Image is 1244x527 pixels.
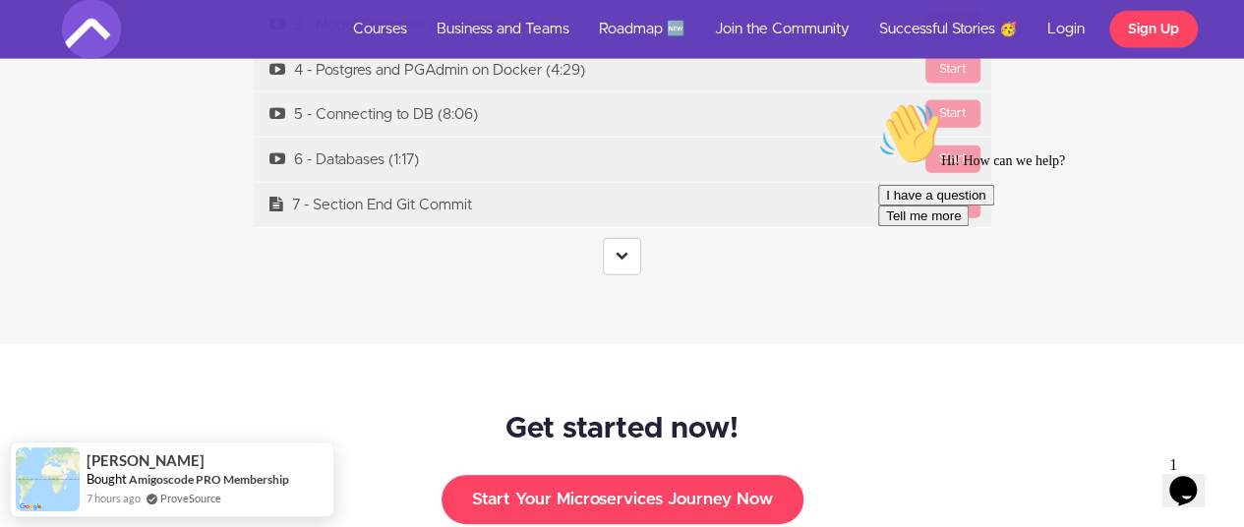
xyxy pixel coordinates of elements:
[8,111,98,132] button: Tell me more
[87,471,127,487] span: Bought
[254,48,991,92] a: Start4 - Postgres and PGAdmin on Docker (4:29)
[925,56,980,84] div: Start
[129,472,289,487] a: Amigoscode PRO Membership
[870,94,1224,439] iframe: chat widget
[8,59,195,74] span: Hi! How can we help?
[8,8,71,71] img: :wave:
[8,90,124,111] button: I have a question
[16,447,80,511] img: provesource social proof notification image
[87,452,205,469] span: [PERSON_NAME]
[87,490,141,506] span: 7 hours ago
[442,475,803,524] button: Start Your Microservices Journey Now
[254,92,991,137] a: Start5 - Connecting to DB (8:06)
[160,490,221,506] a: ProveSource
[8,8,362,132] div: 👋Hi! How can we help?I have a questionTell me more
[254,183,991,227] a: Start7 - Section End Git Commit
[1109,11,1198,48] a: Sign Up
[254,138,991,182] a: Start6 - Databases (1:17)
[1161,448,1224,507] iframe: chat widget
